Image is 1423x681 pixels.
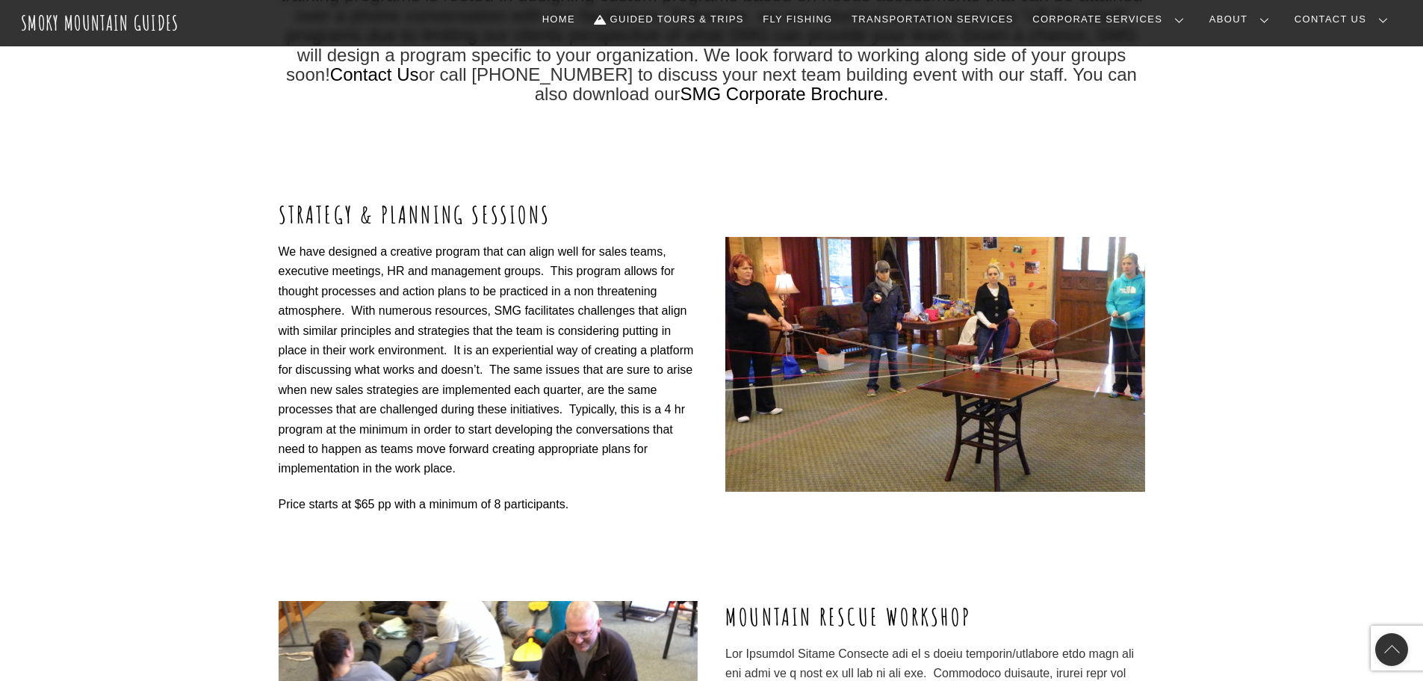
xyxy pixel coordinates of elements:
[21,10,179,35] a: Smoky Mountain Guides
[279,199,698,230] h2: STRATEGY & PLANNING SESSIONS
[279,242,698,479] p: We have designed a creative program that can align well for sales teams, executive meetings, HR a...
[681,84,884,104] a: SMG Corporate Brochure
[279,495,698,514] p: Price starts at $65 pp with a minimum of 8 participants.
[757,4,838,35] a: Fly Fishing
[725,237,1144,493] img: DSCN1666-min (1)
[1203,4,1281,35] a: About
[1289,4,1400,35] a: Contact Us
[589,4,750,35] a: Guided Tours & Trips
[330,64,419,84] a: Contact Us
[725,601,1144,632] h2: MOUNTAIN RESCUE WORKSHOP
[846,4,1019,35] a: Transportation Services
[536,4,581,35] a: Home
[1026,4,1196,35] a: Corporate Services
